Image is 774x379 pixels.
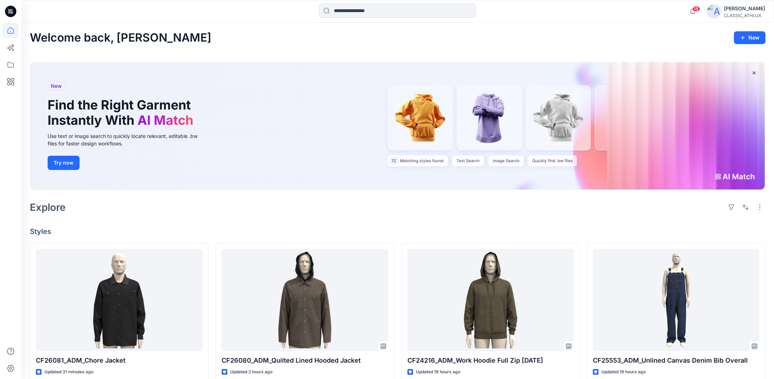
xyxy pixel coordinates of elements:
button: Try now [48,156,80,170]
p: CF25553_ADM_Unlined Canvas Denim Bib Overall [593,356,759,365]
p: Updated 2 hours ago [230,368,272,376]
h2: Welcome back, [PERSON_NAME] [30,31,211,44]
p: CF26081_ADM_Chore Jacket [36,356,202,365]
a: CF26080_ADM_Quilted Lined Hooded Jacket [222,249,388,351]
p: Updated 19 hours ago [601,368,646,376]
button: New [734,31,765,44]
h1: Find the Right Garment Instantly With [48,97,197,128]
h4: Styles [30,227,765,236]
div: [PERSON_NAME] [724,4,765,13]
div: Use text or image search to quickly locate relevant, editable .bw files for faster design workflows. [48,132,207,147]
p: CF26080_ADM_Quilted Lined Hooded Jacket [222,356,388,365]
p: Updated 19 hours ago [416,368,460,376]
span: 18 [692,6,700,12]
span: AI Match [137,112,193,128]
p: CF24216_ADM_Work Hoodie Full Zip [DATE] [407,356,574,365]
div: CLASSIC_ATHLUX [724,13,765,18]
a: CF24216_ADM_Work Hoodie Full Zip 01OCT25 [407,249,574,351]
img: avatar [707,4,721,18]
p: Updated 31 minutes ago [44,368,93,376]
a: CF25553_ADM_Unlined Canvas Denim Bib Overall [593,249,759,351]
h2: Explore [30,202,66,213]
span: New [51,82,62,90]
a: CF26081_ADM_Chore Jacket [36,249,202,351]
